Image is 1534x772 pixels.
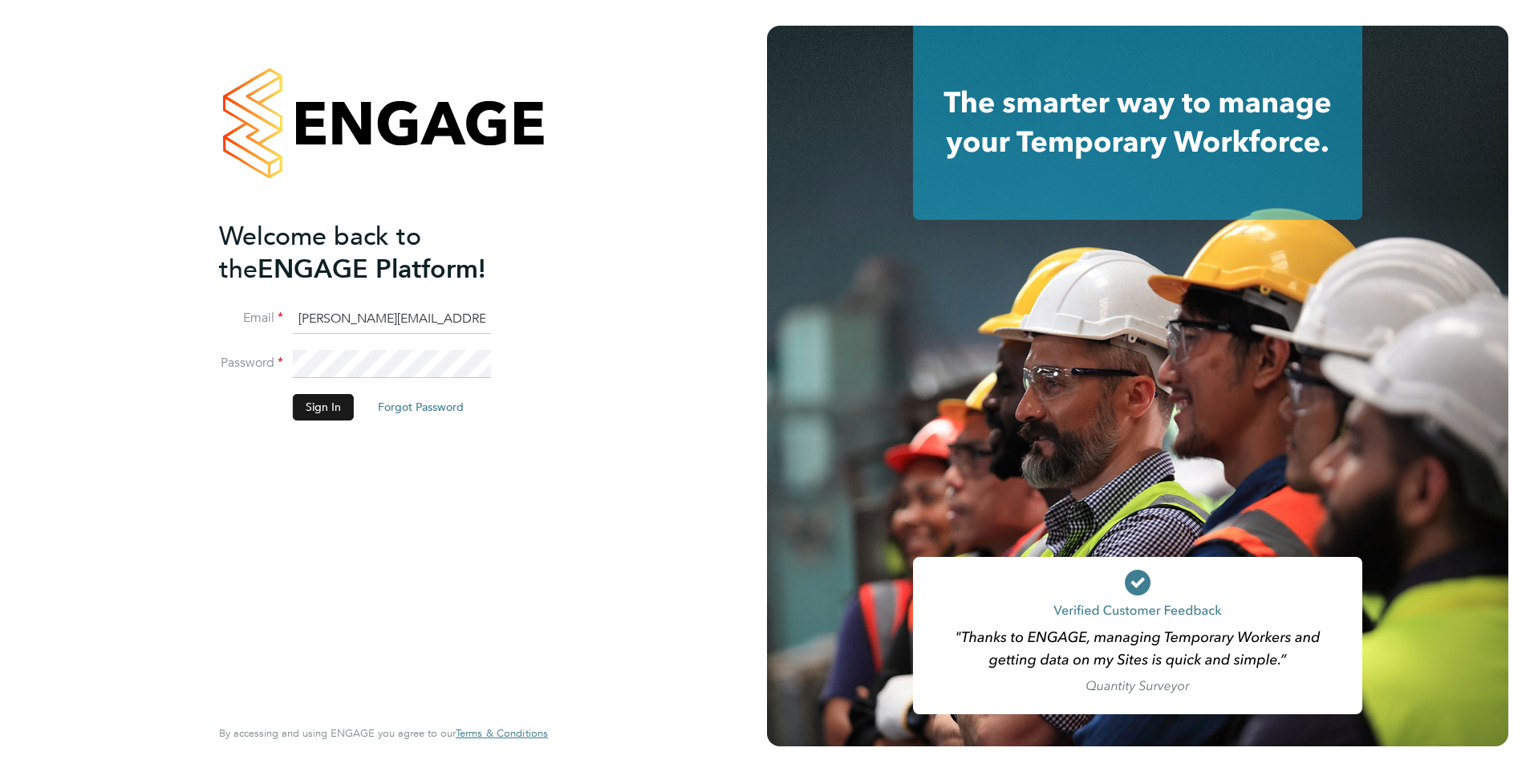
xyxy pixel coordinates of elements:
[219,726,548,740] span: By accessing and using ENGAGE you agree to our
[456,726,548,740] span: Terms & Conditions
[456,727,548,740] a: Terms & Conditions
[365,394,477,420] button: Forgot Password
[293,305,491,334] input: Enter your work email...
[219,355,283,372] label: Password
[293,394,354,420] button: Sign In
[219,220,532,286] h2: ENGAGE Platform!
[219,221,421,285] span: Welcome back to the
[219,310,283,327] label: Email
